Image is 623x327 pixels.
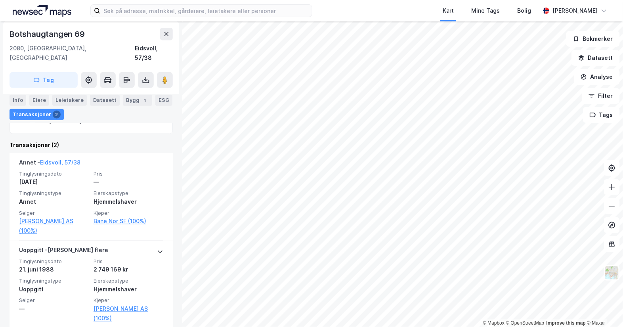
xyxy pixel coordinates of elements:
[517,6,531,15] div: Bolig
[583,289,623,327] div: Kontrollprogram for chat
[100,5,312,17] input: Søk på adresse, matrikkel, gårdeiere, leietakere eller personer
[10,28,86,40] div: Botshaugtangen 69
[10,109,64,120] div: Transaksjoner
[10,140,173,150] div: Transaksjoner (2)
[19,258,89,265] span: Tinglysningsdato
[94,297,163,304] span: Kjøper
[19,285,89,294] div: Uoppgitt
[40,159,80,166] a: Eidsvoll, 57/38
[19,210,89,216] span: Selger
[583,289,623,327] iframe: Chat Widget
[135,44,173,63] div: Eidsvoll, 57/38
[94,216,163,226] a: Bane Nor SF (100%)
[604,265,619,280] img: Z
[471,6,500,15] div: Mine Tags
[19,216,89,235] a: [PERSON_NAME] AS (100%)
[94,170,163,177] span: Pris
[123,94,152,105] div: Bygg
[10,72,78,88] button: Tag
[141,96,149,104] div: 1
[94,210,163,216] span: Kjøper
[19,197,89,207] div: Annet
[443,6,454,15] div: Kart
[19,297,89,304] span: Selger
[583,107,620,123] button: Tags
[94,265,163,274] div: 2 749 169 kr
[53,110,61,118] div: 2
[483,320,505,326] a: Mapbox
[94,304,163,323] a: [PERSON_NAME] AS (100%)
[10,94,26,105] div: Info
[19,304,89,314] div: —
[19,158,80,170] div: Annet -
[94,285,163,294] div: Hjemmelshaver
[574,69,620,85] button: Analyse
[94,277,163,284] span: Eierskapstype
[19,277,89,284] span: Tinglysningstype
[94,258,163,265] span: Pris
[571,50,620,66] button: Datasett
[19,170,89,177] span: Tinglysningsdato
[19,245,108,258] div: Uoppgitt - [PERSON_NAME] flere
[19,265,89,274] div: 21. juni 1988
[582,88,620,104] button: Filter
[10,44,135,63] div: 2080, [GEOGRAPHIC_DATA], [GEOGRAPHIC_DATA]
[552,6,598,15] div: [PERSON_NAME]
[52,94,87,105] div: Leietakere
[94,190,163,197] span: Eierskapstype
[566,31,620,47] button: Bokmerker
[19,177,89,187] div: [DATE]
[29,94,49,105] div: Eiere
[13,5,71,17] img: logo.a4113a55bc3d86da70a041830d287a7e.svg
[94,197,163,207] div: Hjemmelshaver
[94,177,163,187] div: —
[506,320,545,326] a: OpenStreetMap
[19,190,89,197] span: Tinglysningstype
[547,320,586,326] a: Improve this map
[90,94,120,105] div: Datasett
[155,94,172,105] div: ESG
